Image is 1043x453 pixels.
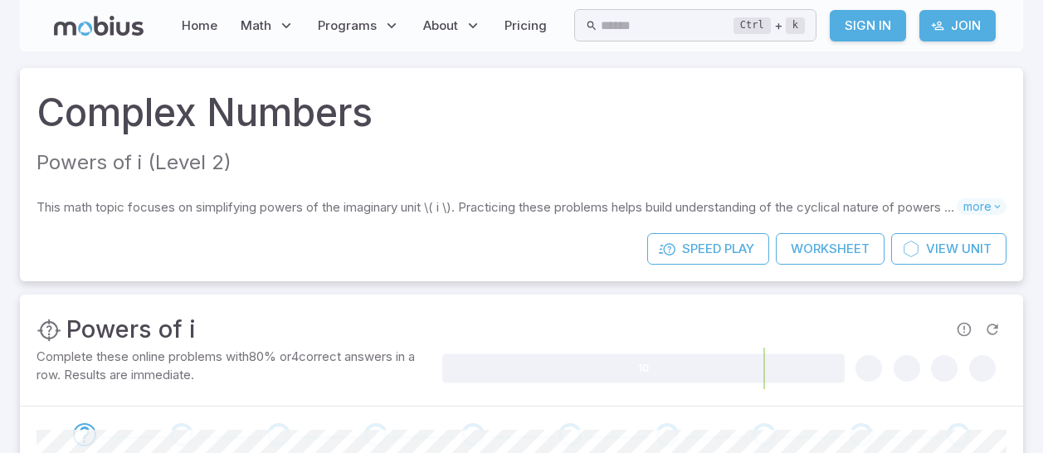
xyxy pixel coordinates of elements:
[267,423,290,446] div: Go to the next question
[724,240,754,258] span: Play
[682,240,721,258] span: Speed
[318,17,377,35] span: Programs
[830,10,906,41] a: Sign In
[978,315,1006,343] span: Refresh Question
[37,148,1006,178] p: Powers of i (Level 2)
[177,7,222,45] a: Home
[66,311,196,348] h3: Powers of i
[926,240,958,258] span: View
[776,233,885,265] a: Worksheet
[734,17,771,34] kbd: Ctrl
[73,423,96,446] div: Go to the next question
[37,348,439,384] p: Complete these online problems with 80 % or 4 correct answers in a row. Results are immediate.
[919,10,996,41] a: Join
[37,198,957,217] p: This math topic focuses on simplifying powers of the imaginary unit \( i \). Practicing these pro...
[461,423,485,446] div: Go to the next question
[656,423,679,446] div: Go to the next question
[947,423,970,446] div: Go to the next question
[786,17,805,34] kbd: k
[850,423,873,446] div: Go to the next question
[891,233,1006,265] a: ViewUnit
[962,240,992,258] span: Unit
[753,423,776,446] div: Go to the next question
[647,233,769,265] a: SpeedPlay
[423,17,458,35] span: About
[170,423,193,446] div: Go to the next question
[500,7,552,45] a: Pricing
[241,17,271,35] span: Math
[558,423,582,446] div: Go to the next question
[734,16,805,36] div: +
[37,85,373,141] a: Complex Numbers
[364,423,387,446] div: Go to the next question
[950,315,978,343] span: Report an issue with the question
